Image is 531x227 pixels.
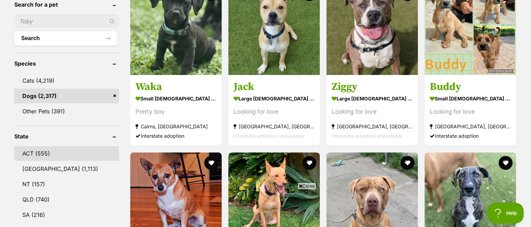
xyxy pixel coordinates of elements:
a: Waka small [DEMOGRAPHIC_DATA] Dog Pretty boy Cairns, [GEOGRAPHIC_DATA] Interstate adoption [130,75,222,146]
div: Interstate adoption [430,131,511,141]
button: favourite [499,156,513,170]
span: Close [297,182,316,189]
a: Cats (4,219) [14,73,119,88]
strong: large [DEMOGRAPHIC_DATA] Dog [332,93,413,104]
strong: [GEOGRAPHIC_DATA], [GEOGRAPHIC_DATA] [332,122,413,131]
a: ACT (555) [14,146,119,161]
a: NT (157) [14,177,119,191]
div: Looking for love [234,107,315,116]
button: Search [14,31,117,45]
iframe: Help Scout Beacon - Open [487,203,524,224]
h3: Ziggy [332,80,413,93]
input: Toby [14,15,119,28]
iframe: Advertisement [139,192,393,224]
button: favourite [204,156,218,170]
a: Jack large [DEMOGRAPHIC_DATA] Dog Looking for love [GEOGRAPHIC_DATA], [GEOGRAPHIC_DATA] Interstat... [228,75,320,146]
strong: small [DEMOGRAPHIC_DATA] Dog [135,93,216,104]
a: Ziggy large [DEMOGRAPHIC_DATA] Dog Looking for love [GEOGRAPHIC_DATA], [GEOGRAPHIC_DATA] Intersta... [326,75,418,146]
div: Interstate adoption [135,131,216,141]
a: SA (216) [14,207,119,222]
h3: Jack [234,80,315,93]
strong: large [DEMOGRAPHIC_DATA] Dog [234,93,315,104]
button: favourite [302,156,316,170]
h3: Waka [135,80,216,93]
button: favourite [400,156,414,170]
div: Looking for love [332,107,413,116]
a: Other Pets (391) [14,104,119,119]
a: QLD (740) [14,192,119,207]
span: Interstate adoption unavailable [234,133,304,139]
header: State [14,133,119,139]
header: Search for a pet [14,1,119,8]
strong: [GEOGRAPHIC_DATA], [GEOGRAPHIC_DATA] [430,122,511,131]
strong: Cairns, [GEOGRAPHIC_DATA] [135,122,216,131]
span: Interstate adoption unavailable [332,133,403,139]
strong: small [DEMOGRAPHIC_DATA] Dog [430,93,511,104]
h3: Buddy [430,80,511,93]
a: Buddy small [DEMOGRAPHIC_DATA] Dog Looking for love [GEOGRAPHIC_DATA], [GEOGRAPHIC_DATA] Intersta... [425,75,516,146]
div: Pretty boy [135,107,216,116]
header: Species [14,60,119,67]
strong: [GEOGRAPHIC_DATA], [GEOGRAPHIC_DATA] [234,122,315,131]
a: [GEOGRAPHIC_DATA] (1,113) [14,161,119,176]
a: Dogs (2,317) [14,89,119,103]
div: Looking for love [430,107,511,116]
